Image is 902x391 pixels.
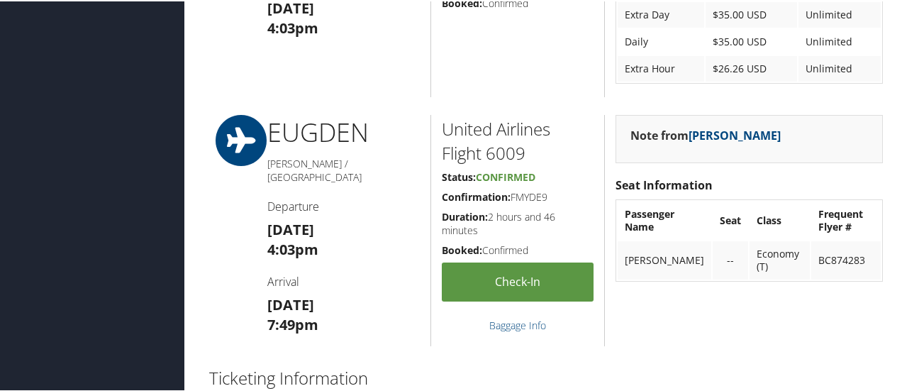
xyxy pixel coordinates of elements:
[618,28,704,53] td: Daily
[476,169,535,182] span: Confirmed
[713,200,748,238] th: Seat
[442,169,476,182] strong: Status:
[706,1,797,26] td: $35.00 USD
[811,200,881,238] th: Frequent Flyer #
[442,189,594,203] h5: FMYDE9
[442,209,594,236] h5: 2 hours and 46 minutes
[442,116,594,163] h2: United Airlines Flight 6009
[267,197,420,213] h4: Departure
[798,28,881,53] td: Unlimited
[689,126,781,142] a: [PERSON_NAME]
[267,155,420,183] h5: [PERSON_NAME] / [GEOGRAPHIC_DATA]
[442,209,488,222] strong: Duration:
[442,189,511,202] strong: Confirmation:
[811,240,881,278] td: BC874283
[616,176,713,192] strong: Seat Information
[209,365,883,389] h2: Ticketing Information
[618,240,712,278] td: [PERSON_NAME]
[750,240,810,278] td: Economy (T)
[267,114,420,149] h1: EUG DEN
[706,28,797,53] td: $35.00 USD
[267,294,314,313] strong: [DATE]
[750,200,810,238] th: Class
[618,55,704,80] td: Extra Hour
[442,261,594,300] a: Check-in
[720,253,741,265] div: --
[442,242,594,256] h5: Confirmed
[267,272,420,288] h4: Arrival
[267,314,318,333] strong: 7:49pm
[706,55,797,80] td: $26.26 USD
[618,200,712,238] th: Passenger Name
[630,126,781,142] strong: Note from
[489,317,546,331] a: Baggage Info
[798,55,881,80] td: Unlimited
[267,17,318,36] strong: 4:03pm
[267,238,318,258] strong: 4:03pm
[798,1,881,26] td: Unlimited
[267,219,314,238] strong: [DATE]
[442,242,482,255] strong: Booked:
[618,1,704,26] td: Extra Day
